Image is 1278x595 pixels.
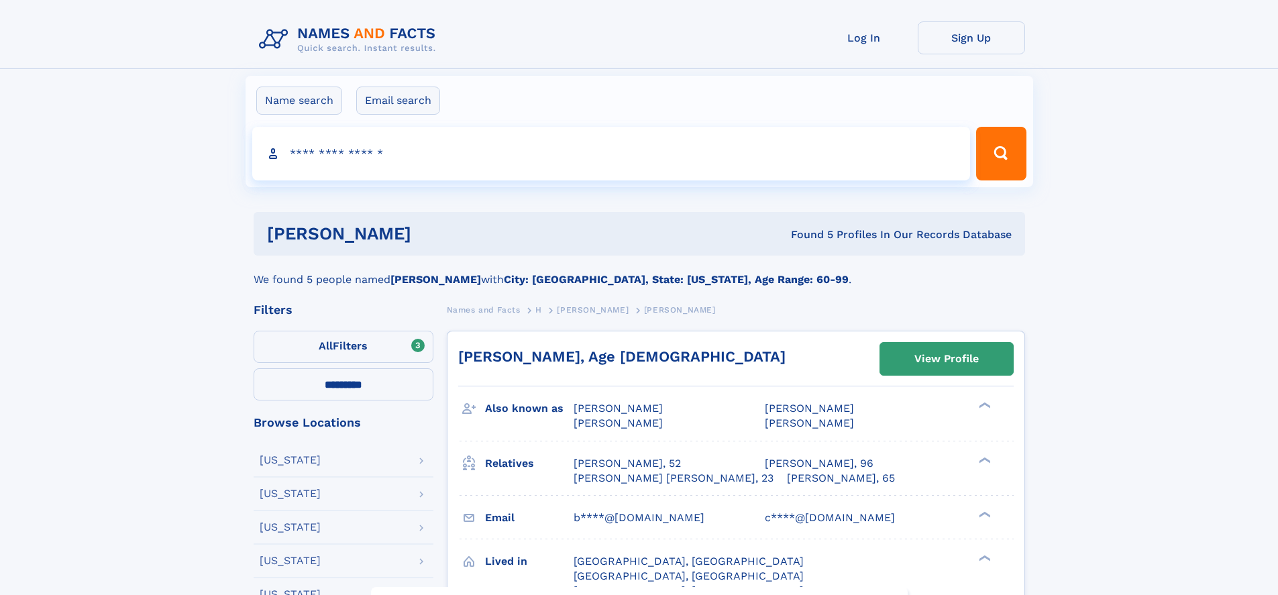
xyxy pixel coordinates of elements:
[787,471,895,486] a: [PERSON_NAME], 65
[880,343,1013,375] a: View Profile
[267,225,601,242] h1: [PERSON_NAME]
[485,452,574,475] h3: Relatives
[975,553,992,562] div: ❯
[504,273,849,286] b: City: [GEOGRAPHIC_DATA], State: [US_STATE], Age Range: 60-99
[765,417,854,429] span: [PERSON_NAME]
[557,305,629,315] span: [PERSON_NAME]
[458,348,786,365] a: [PERSON_NAME], Age [DEMOGRAPHIC_DATA]
[601,227,1012,242] div: Found 5 Profiles In Our Records Database
[574,417,663,429] span: [PERSON_NAME]
[390,273,481,286] b: [PERSON_NAME]
[485,506,574,529] h3: Email
[254,304,433,316] div: Filters
[976,127,1026,180] button: Search Button
[765,402,854,415] span: [PERSON_NAME]
[644,305,716,315] span: [PERSON_NAME]
[574,570,804,582] span: [GEOGRAPHIC_DATA], [GEOGRAPHIC_DATA]
[485,550,574,573] h3: Lived in
[574,402,663,415] span: [PERSON_NAME]
[447,301,521,318] a: Names and Facts
[254,21,447,58] img: Logo Names and Facts
[252,127,971,180] input: search input
[975,510,992,519] div: ❯
[574,471,774,486] a: [PERSON_NAME] [PERSON_NAME], 23
[574,456,681,471] a: [PERSON_NAME], 52
[485,397,574,420] h3: Also known as
[975,455,992,464] div: ❯
[918,21,1025,54] a: Sign Up
[574,555,804,567] span: [GEOGRAPHIC_DATA], [GEOGRAPHIC_DATA]
[975,401,992,410] div: ❯
[260,488,321,499] div: [US_STATE]
[557,301,629,318] a: [PERSON_NAME]
[260,455,321,466] div: [US_STATE]
[319,339,333,352] span: All
[256,87,342,115] label: Name search
[260,522,321,533] div: [US_STATE]
[535,301,542,318] a: H
[810,21,918,54] a: Log In
[254,256,1025,288] div: We found 5 people named with .
[254,417,433,429] div: Browse Locations
[535,305,542,315] span: H
[254,331,433,363] label: Filters
[356,87,440,115] label: Email search
[914,343,979,374] div: View Profile
[260,555,321,566] div: [US_STATE]
[765,456,873,471] a: [PERSON_NAME], 96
